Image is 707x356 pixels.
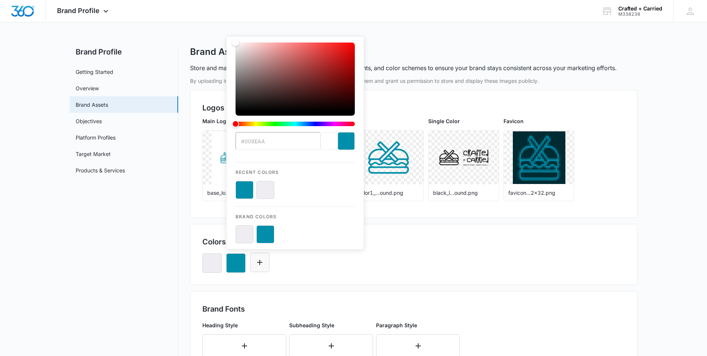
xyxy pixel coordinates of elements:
p: favicon...2x32.png [508,189,569,197]
p: Paragraph Style [376,321,460,329]
a: Target Market [76,150,111,158]
a: Brand Assets [76,101,108,109]
p: Main Logo [202,117,273,125]
p: Favicon [504,117,574,125]
p: Store and manage essential brand guidelines such as logos, fonts, and color schemes to ensure you... [190,63,616,72]
h2: Brand Profile [70,46,178,57]
div: account id [618,12,662,17]
img: User uploaded logo [212,131,264,184]
span: Brand Profile [57,7,100,15]
p: Single Color [428,117,499,125]
a: Objectives [76,117,102,125]
input: color-picker-input [236,132,321,150]
div: Color [236,43,355,111]
img: User uploaded logo [513,131,565,184]
div: account name [618,6,662,12]
h1: Brand Assets [190,46,247,57]
p: Heading Style [202,321,286,329]
h2: Logos [202,102,625,113]
p: Recent Colors [236,162,355,176]
p: Icon [353,117,424,125]
p: color1_...ound.png [358,189,419,197]
a: Getting Started [76,68,113,76]
h2: Brand Fonts [202,303,625,315]
div: color-picker [236,43,355,132]
button: Edit Color [250,253,269,272]
p: Subheading Style [289,321,373,329]
h2: Colors [202,236,226,247]
p: black_l...ound.png [433,189,494,197]
div: Hue [236,122,355,126]
a: Products & Services [76,166,125,174]
img: User uploaded logo [438,142,490,174]
img: User uploaded logo [362,138,415,177]
div: current color selection [338,132,355,150]
p: base_lo...ound.png [207,189,268,197]
p: Brand Colors [236,207,355,220]
a: Platform Profiles [76,134,116,141]
div: color-picker-container [236,43,355,243]
p: By uploading images, you confirm that you have the legal right to use them and grant us permissio... [190,77,637,85]
div: previous color [321,132,338,150]
a: Overview [76,84,99,92]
